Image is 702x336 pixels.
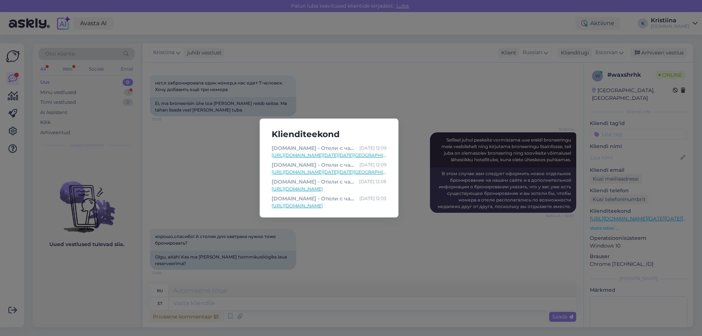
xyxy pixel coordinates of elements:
div: [DOMAIN_NAME] - Отели с чарующими дополнениями [272,161,356,169]
div: [DATE] 12:09 [359,144,386,152]
h5: Klienditeekond [266,128,392,141]
div: [DATE] 12:08 [359,178,386,186]
div: [DOMAIN_NAME] - Отели с чарующими дополнениями [272,144,356,152]
div: [DOMAIN_NAME] - Отели с чарующими дополнениями [272,178,356,186]
a: [URL][DOMAIN_NAME][DATE][DATE][GEOGRAPHIC_DATA] [272,152,386,159]
div: [DOMAIN_NAME] - Отели с чарующими дополнениями [272,195,356,203]
div: [DATE] 12:03 [359,195,386,203]
a: [URL][DOMAIN_NAME][DATE][DATE][GEOGRAPHIC_DATA] [272,169,386,175]
a: [URL][DOMAIN_NAME] [272,186,386,192]
div: [DATE] 12:09 [359,161,386,169]
a: [URL][DOMAIN_NAME] [272,203,386,209]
